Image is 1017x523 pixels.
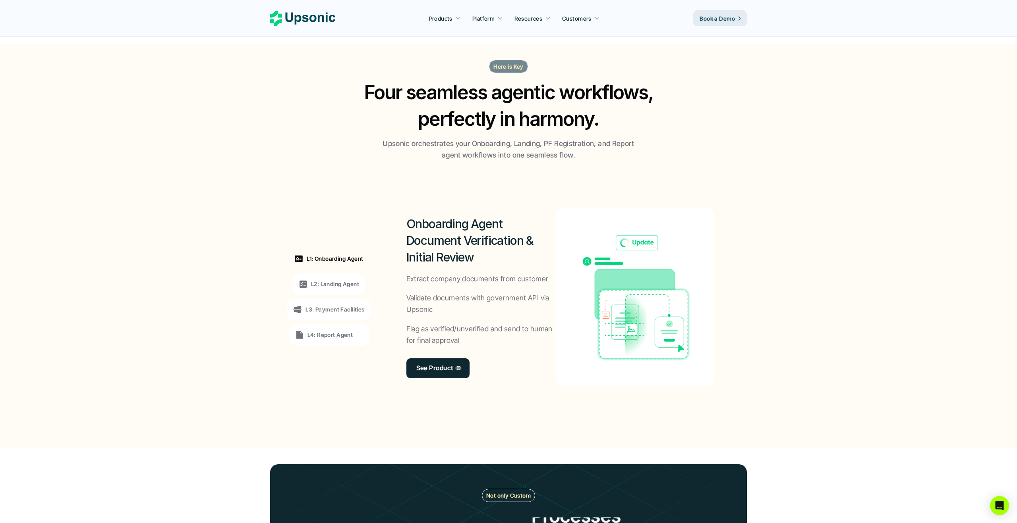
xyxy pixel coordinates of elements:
[493,62,524,71] p: Here is Key
[406,358,470,378] a: See Product
[990,496,1009,515] div: Open Intercom Messenger
[472,14,495,23] p: Platform
[406,215,557,265] h2: Onboarding Agent Document Verification & Initial Review
[514,14,542,23] p: Resources
[305,305,364,313] p: L3: Payment Facilities
[406,323,557,346] p: Flag as verified/unverified and send to human for final approval
[562,14,592,23] p: Customers
[307,254,363,263] p: L1: Onboarding Agent
[486,491,531,500] p: Not only Custom
[379,138,638,161] p: Upsonic orchestrates your Onboarding, Landing, PF Registration, and Report agent workflows into o...
[700,14,735,23] p: Book a Demo
[406,273,549,285] p: Extract company documents from customer
[406,292,557,315] p: Validate documents with government API via Upsonic
[311,280,359,288] p: L2: Landing Agent
[416,362,453,374] p: See Product
[356,79,661,132] h2: Four seamless agentic workflows, perfectly in harmony.
[429,14,452,23] p: Products
[307,331,353,339] p: L4: Report Agent
[693,10,747,26] a: Book a Demo
[424,11,466,25] a: Products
